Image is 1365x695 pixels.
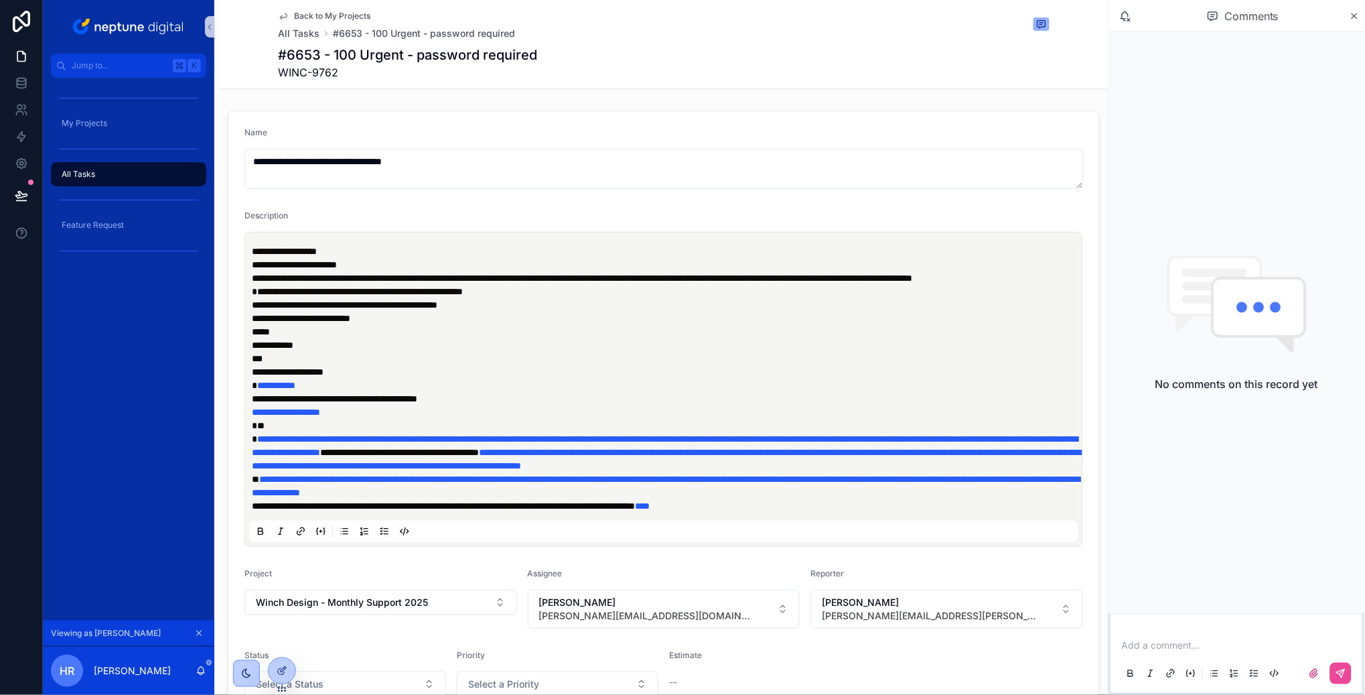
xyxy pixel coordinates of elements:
[278,64,537,80] span: WINC-9762
[278,27,319,40] a: All Tasks
[457,650,485,660] span: Priority
[43,78,214,279] div: scrollable content
[1155,376,1318,392] h2: No comments on this record yet
[51,54,206,78] button: Jump to...K
[256,596,428,609] span: Winch Design - Monthly Support 2025
[62,169,95,180] span: All Tasks
[278,46,537,64] h1: #6653 - 100 Urgent - password required
[810,568,844,578] span: Reporter
[333,27,515,40] a: #6653 - 100 Urgent - password required
[294,11,370,21] span: Back to My Projects
[189,60,200,71] span: K
[51,628,161,639] span: Viewing as [PERSON_NAME]
[278,11,370,21] a: Back to My Projects
[822,609,1036,623] span: [PERSON_NAME][EMAIL_ADDRESS][PERSON_NAME][DOMAIN_NAME]
[810,590,1083,629] button: Select Button
[62,118,107,129] span: My Projects
[70,16,188,38] img: App logo
[1224,8,1279,24] span: Comments
[539,609,753,623] span: [PERSON_NAME][EMAIL_ADDRESS][DOMAIN_NAME]
[51,213,206,237] a: Feature Request
[51,162,206,186] a: All Tasks
[528,590,800,629] button: Select Button
[51,111,206,135] a: My Projects
[62,220,124,231] span: Feature Request
[539,596,753,609] span: [PERSON_NAME]
[244,650,269,660] span: Status
[669,676,677,689] span: --
[669,650,702,660] span: Estimate
[244,590,517,615] button: Select Button
[528,568,563,578] span: Assignee
[94,664,171,678] p: [PERSON_NAME]
[468,678,539,691] span: Select a Priority
[822,596,1036,609] span: [PERSON_NAME]
[244,127,267,137] span: Name
[244,568,272,578] span: Project
[60,663,74,679] span: HR
[72,60,167,71] span: Jump to...
[244,210,288,220] span: Description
